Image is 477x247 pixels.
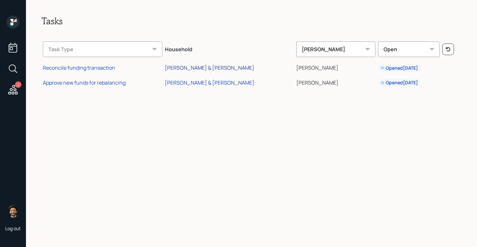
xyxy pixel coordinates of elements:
th: Household [164,37,295,60]
h2: Tasks [42,16,461,27]
td: [PERSON_NAME] [295,60,376,75]
div: [PERSON_NAME] [296,41,375,57]
img: eric-schwartz-headshot.png [6,205,19,218]
div: 2 [15,81,21,88]
div: Open [378,41,440,57]
div: [PERSON_NAME] & [PERSON_NAME] [165,64,254,71]
div: Log out [5,225,21,231]
div: Task Type [43,41,162,57]
div: Opened [DATE] [381,65,418,71]
div: Opened [DATE] [381,79,418,86]
td: [PERSON_NAME] [295,74,376,89]
div: Approve new funds for rebalancing [43,79,126,86]
div: [PERSON_NAME] & [PERSON_NAME] [165,79,254,86]
div: Reconcile funding transaction [43,64,115,71]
